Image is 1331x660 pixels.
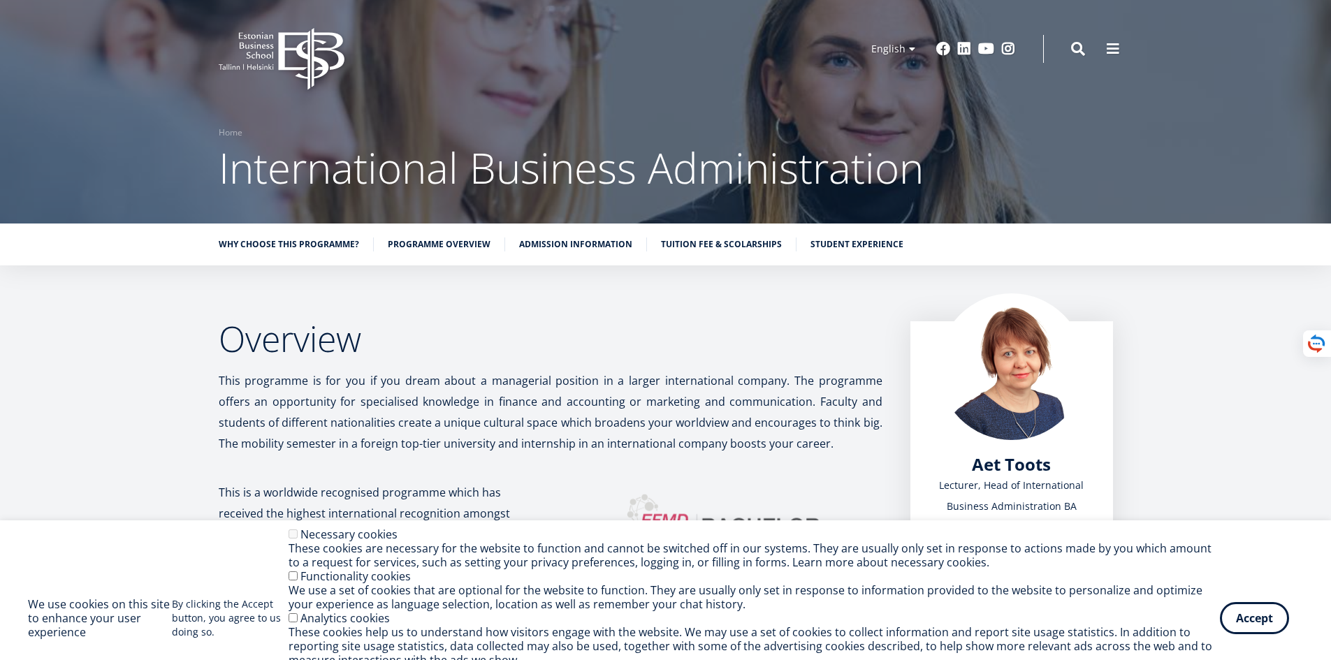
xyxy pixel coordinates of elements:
[661,237,782,251] a: Tuition fee & Scolarships
[810,237,903,251] a: Student experience
[957,42,971,56] a: Linkedin
[938,293,1085,440] img: aet toots
[388,237,490,251] a: Programme overview
[289,541,1220,569] div: These cookies are necessary for the website to function and cannot be switched off in our systems...
[936,42,950,56] a: Facebook
[300,610,390,626] label: Analytics cookies
[28,597,172,639] h2: We use cookies on this site to enhance your user experience
[219,370,882,454] p: This programme is for you if you dream about a managerial position in a larger international comp...
[972,454,1051,475] a: Aet Toots
[300,569,411,584] label: Functionality cookies
[219,237,359,251] a: Why choose this programme?
[219,321,882,356] h2: Overview
[519,237,632,251] a: Admission information
[289,583,1220,611] div: We use a set of cookies that are optional for the website to function. They are usually only set ...
[938,475,1085,538] div: Lecturer, Head of International Business Administration BA programme
[615,482,832,546] img: EFMD accredited
[219,139,924,196] span: International Business Administration
[972,453,1051,476] span: Aet Toots
[219,126,242,140] a: Home
[300,527,398,542] label: Necessary cookies
[1220,602,1289,634] button: Accept
[1001,42,1015,56] a: Instagram
[219,482,537,545] p: This is a worldwide recognised programme which has received the highest international recognition...
[978,42,994,56] a: Youtube
[172,597,289,639] p: By clicking the Accept button, you agree to us doing so.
